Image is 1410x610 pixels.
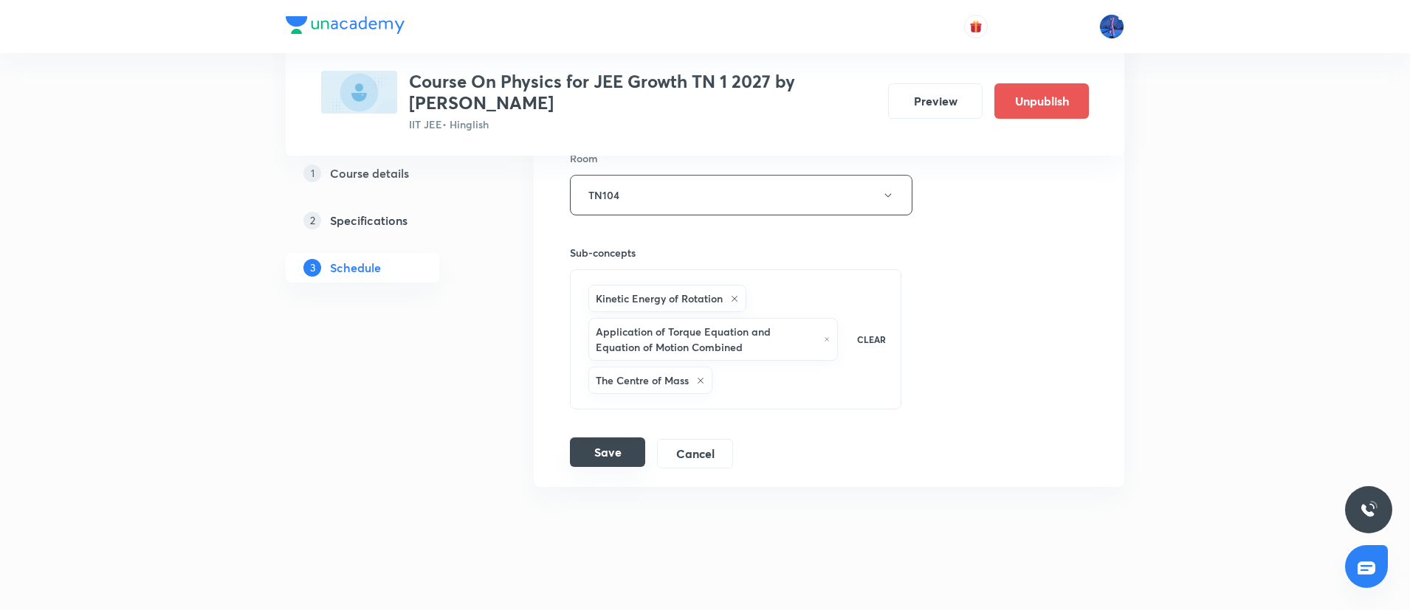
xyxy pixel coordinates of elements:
button: Unpublish [994,83,1089,119]
p: 3 [303,259,321,277]
a: 2Specifications [286,206,486,235]
img: avatar [969,20,983,33]
h6: Application of Torque Equation and Equation of Motion Combined [596,324,816,355]
button: TN104 [570,175,912,215]
h6: Sub-concepts [570,245,901,260]
p: 2 [303,212,321,229]
a: Company Logo [286,16,405,38]
h6: Kinetic Energy of Rotation [596,291,723,306]
h5: Specifications [330,212,407,229]
h6: The Centre of Mass [596,372,689,388]
img: Mahesh Bhat [1099,14,1124,39]
h6: Room [570,150,598,166]
p: CLEAR [857,333,886,346]
p: 1 [303,164,321,182]
h5: Course details [330,164,409,182]
h3: Course On Physics for JEE Growth TN 1 2027 by [PERSON_NAME] [409,71,876,114]
a: 1Course details [286,159,486,188]
button: Save [570,437,645,467]
h5: Schedule [330,259,381,277]
img: ttu [1360,501,1378,519]
button: Preview [888,83,983,119]
button: avatar [964,15,988,38]
p: IIT JEE • Hinglish [409,117,876,132]
img: Company Logo [286,16,405,34]
button: Cancel [657,439,733,468]
img: 424C8F4A-F74F-435F-BDBF-4E51516EAD14_plus.png [321,71,397,114]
